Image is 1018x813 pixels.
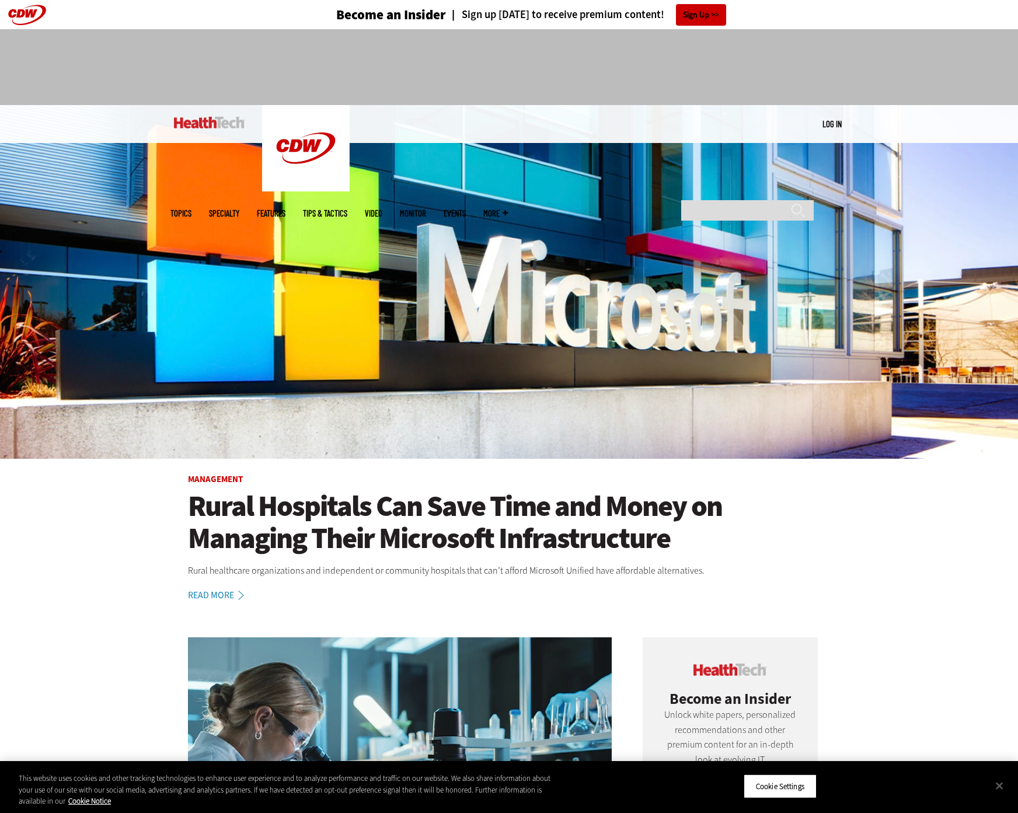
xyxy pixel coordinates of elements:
[986,773,1012,798] button: Close
[446,9,664,20] a: Sign up [DATE] to receive premium content!
[297,41,721,93] iframe: advertisement
[336,8,446,22] h3: Become an Insider
[188,473,243,485] a: Management
[670,689,791,709] span: Become an Insider
[483,209,508,218] span: More
[188,591,257,600] a: Read More
[257,209,285,218] a: Features
[365,209,382,218] a: Video
[744,774,817,798] button: Cookie Settings
[68,796,111,806] a: More information about your privacy
[292,8,446,22] a: Become an Insider
[188,563,830,578] p: Rural healthcare organizations and independent or community hospitals that can’t afford Microsoft...
[188,490,830,554] a: Rural Hospitals Can Save Time and Money on Managing Their Microsoft Infrastructure
[660,707,800,767] p: Unlock white papers, personalized recommendations and other premium content for an in-depth look ...
[693,664,766,676] img: cdw insider logo
[400,209,426,218] a: MonITor
[19,773,560,807] div: This website uses cookies and other tracking technologies to enhance user experience and to analy...
[822,118,842,129] a: Log in
[170,209,191,218] span: Topics
[303,209,347,218] a: Tips & Tactics
[174,117,245,128] img: Home
[822,118,842,130] div: User menu
[262,182,350,194] a: CDW
[262,105,350,191] img: Home
[209,209,239,218] span: Specialty
[444,209,466,218] a: Events
[676,4,726,26] a: Sign Up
